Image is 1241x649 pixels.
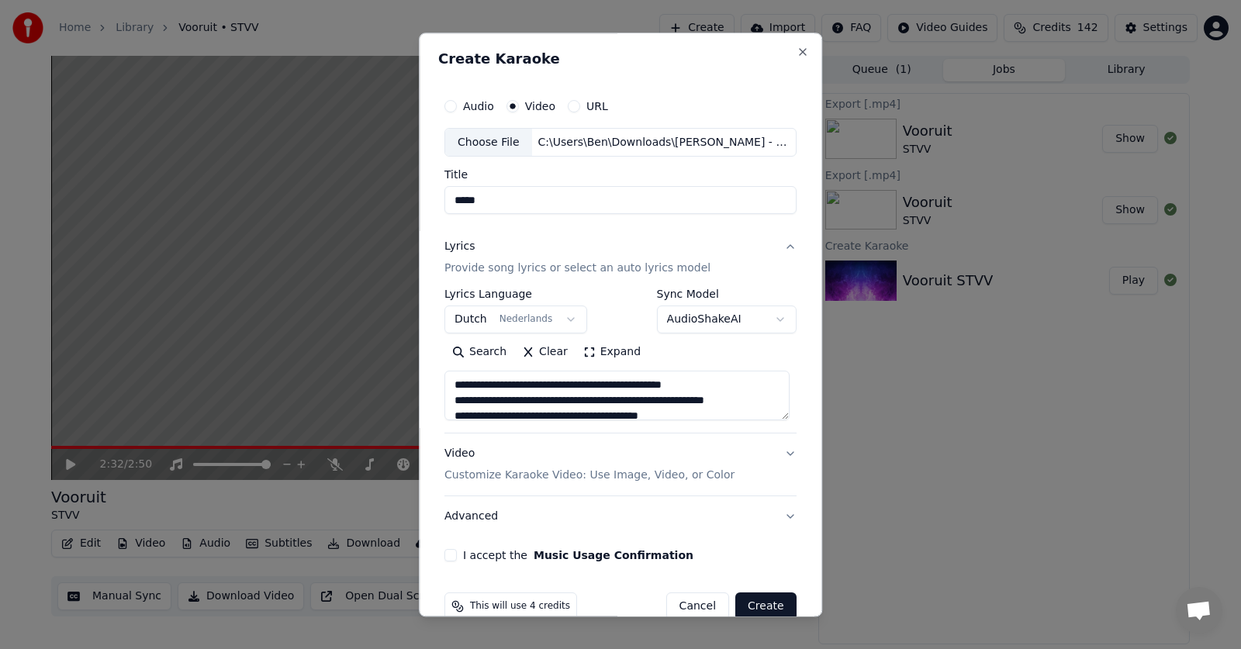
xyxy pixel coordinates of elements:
[444,340,514,365] button: Search
[463,101,494,112] label: Audio
[444,261,710,277] p: Provide song lyrics or select an auto lyrics model
[576,340,648,365] button: Expand
[532,135,796,150] div: C:\Users\Ben\Downloads\[PERSON_NAME] - layla 2.0 (officiële videoclip) (1).mp4
[444,170,797,181] label: Title
[444,289,587,300] label: Lyrics Language
[444,227,797,289] button: LyricsProvide song lyrics or select an auto lyrics model
[534,551,693,561] button: I accept the
[444,289,797,433] div: LyricsProvide song lyrics or select an auto lyrics model
[444,447,735,484] div: Video
[444,468,735,484] p: Customize Karaoke Video: Use Image, Video, or Color
[463,551,693,561] label: I accept the
[444,240,475,255] div: Lyrics
[525,101,555,112] label: Video
[657,289,797,300] label: Sync Model
[586,101,608,112] label: URL
[666,593,729,621] button: Cancel
[470,601,570,613] span: This will use 4 credits
[735,593,797,621] button: Create
[514,340,576,365] button: Clear
[438,52,803,66] h2: Create Karaoke
[445,129,532,157] div: Choose File
[444,434,797,496] button: VideoCustomize Karaoke Video: Use Image, Video, or Color
[444,497,797,537] button: Advanced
